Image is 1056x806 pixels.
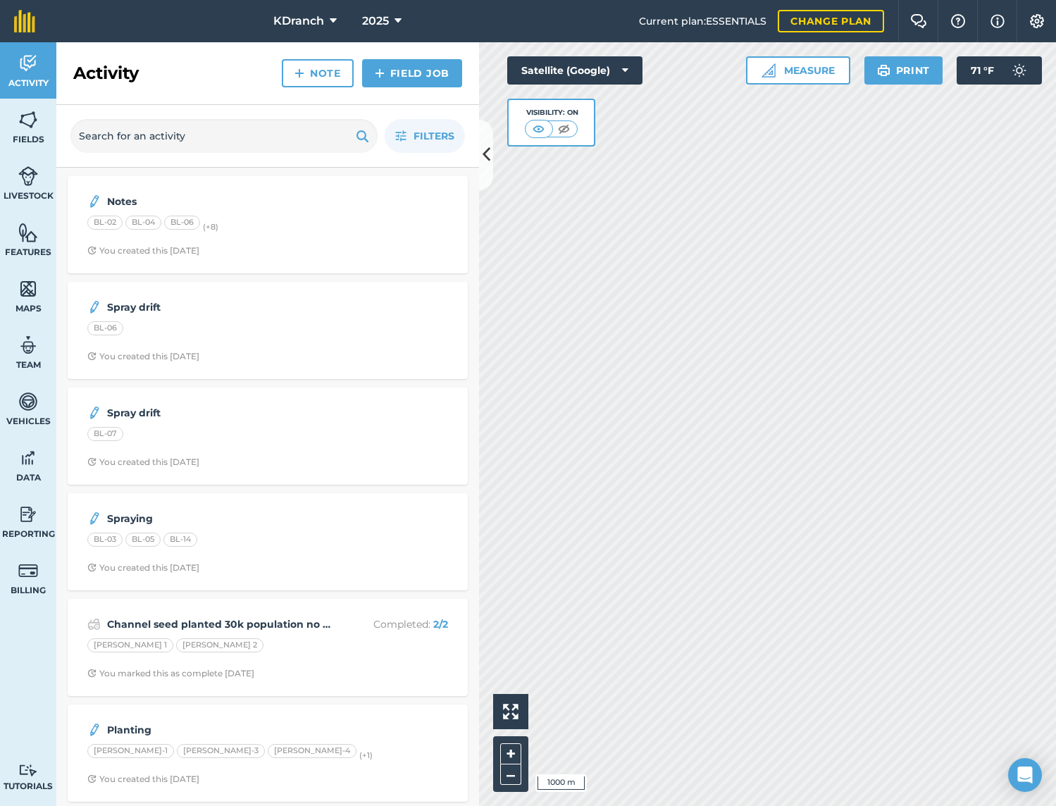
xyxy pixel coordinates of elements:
[18,109,38,130] img: svg+xml;base64,PHN2ZyB4bWxucz0iaHR0cDovL3d3dy53My5vcmcvMjAwMC9zdmciIHdpZHRoPSI1NiIgaGVpZ2h0PSI2MC...
[268,744,356,758] div: [PERSON_NAME]-4
[746,56,850,85] button: Measure
[282,59,354,87] a: Note
[525,107,578,118] div: Visibility: On
[164,216,200,230] div: BL-06
[362,59,462,87] a: Field Job
[76,502,459,582] a: SprayingBL-03BL-05BL-14Clock with arrow pointing clockwiseYou created this [DATE]
[87,774,97,783] img: Clock with arrow pointing clockwise
[87,668,254,679] div: You marked this as complete [DATE]
[1008,758,1042,792] div: Open Intercom Messenger
[87,457,97,466] img: Clock with arrow pointing clockwise
[87,669,97,678] img: Clock with arrow pointing clockwise
[107,511,330,526] strong: Spraying
[507,56,642,85] button: Satellite (Google)
[18,222,38,243] img: svg+xml;base64,PHN2ZyB4bWxucz0iaHR0cDovL3d3dy53My5vcmcvMjAwMC9zdmciIHdpZHRoPSI1NiIgaGVpZ2h0PSI2MC...
[176,638,263,652] div: [PERSON_NAME] 2
[18,166,38,187] img: svg+xml;base64,PD94bWwgdmVyc2lvbj0iMS4wIiBlbmNvZGluZz0idXRmLTgiPz4KPCEtLSBHZW5lcmF0b3I6IEFkb2JlIE...
[294,65,304,82] img: svg+xml;base64,PHN2ZyB4bWxucz0iaHR0cDovL3d3dy53My5vcmcvMjAwMC9zdmciIHdpZHRoPSIxNCIgaGVpZ2h0PSIyNC...
[87,744,174,758] div: [PERSON_NAME]-1
[76,607,459,688] a: Channel seed planted 30k population no pop up planted [DATE]Completed: 2/2[PERSON_NAME] 1[PERSON_...
[87,563,97,572] img: Clock with arrow pointing clockwise
[762,63,776,77] img: Ruler icon
[18,335,38,356] img: svg+xml;base64,PD94bWwgdmVyc2lvbj0iMS4wIiBlbmNvZGluZz0idXRmLTgiPz4KPCEtLSBHZW5lcmF0b3I6IEFkb2JlIE...
[555,122,573,136] img: svg+xml;base64,PHN2ZyB4bWxucz0iaHR0cDovL3d3dy53My5vcmcvMjAwMC9zdmciIHdpZHRoPSI1MCIgaGVpZ2h0PSI0MC...
[177,744,265,758] div: [PERSON_NAME]-3
[1029,14,1045,28] img: A cog icon
[414,128,454,144] span: Filters
[359,750,373,760] small: (+ 1 )
[87,245,199,256] div: You created this [DATE]
[70,119,378,153] input: Search for an activity
[910,14,927,28] img: Two speech bubbles overlapping with the left bubble in the forefront
[87,193,101,210] img: svg+xml;base64,PD94bWwgdmVyc2lvbj0iMS4wIiBlbmNvZGluZz0idXRmLTgiPz4KPCEtLSBHZW5lcmF0b3I6IEFkb2JlIE...
[87,562,199,573] div: You created this [DATE]
[778,10,884,32] a: Change plan
[125,533,161,547] div: BL-05
[639,13,766,29] span: Current plan : ESSENTIALS
[87,427,123,441] div: BL-07
[87,638,173,652] div: [PERSON_NAME] 1
[1005,56,1033,85] img: svg+xml;base64,PD94bWwgdmVyc2lvbj0iMS4wIiBlbmNvZGluZz0idXRmLTgiPz4KPCEtLSBHZW5lcmF0b3I6IEFkb2JlIE...
[107,299,330,315] strong: Spray drift
[18,560,38,581] img: svg+xml;base64,PD94bWwgdmVyc2lvbj0iMS4wIiBlbmNvZGluZz0idXRmLTgiPz4KPCEtLSBHZW5lcmF0b3I6IEFkb2JlIE...
[336,616,448,632] p: Completed :
[203,222,218,232] small: (+ 8 )
[273,13,324,30] span: KDranch
[503,704,518,719] img: Four arrows, one pointing top left, one top right, one bottom right and the last bottom left
[87,321,123,335] div: BL-06
[356,128,369,144] img: svg+xml;base64,PHN2ZyB4bWxucz0iaHR0cDovL3d3dy53My5vcmcvMjAwMC9zdmciIHdpZHRoPSIxOSIgaGVpZ2h0PSIyNC...
[990,13,1005,30] img: svg+xml;base64,PHN2ZyB4bWxucz0iaHR0cDovL3d3dy53My5vcmcvMjAwMC9zdmciIHdpZHRoPSIxNyIgaGVpZ2h0PSIxNy...
[87,721,101,738] img: svg+xml;base64,PD94bWwgdmVyc2lvbj0iMS4wIiBlbmNvZGluZz0idXRmLTgiPz4KPCEtLSBHZW5lcmF0b3I6IEFkb2JlIE...
[87,616,101,633] img: svg+xml;base64,PD94bWwgdmVyc2lvbj0iMS4wIiBlbmNvZGluZz0idXRmLTgiPz4KPCEtLSBHZW5lcmF0b3I6IEFkb2JlIE...
[76,713,459,793] a: Planting[PERSON_NAME]-1[PERSON_NAME]-3[PERSON_NAME]-4(+1)Clock with arrow pointing clockwiseYou c...
[18,278,38,299] img: svg+xml;base64,PHN2ZyB4bWxucz0iaHR0cDovL3d3dy53My5vcmcvMjAwMC9zdmciIHdpZHRoPSI1NiIgaGVpZ2h0PSI2MC...
[87,533,123,547] div: BL-03
[18,53,38,74] img: svg+xml;base64,PD94bWwgdmVyc2lvbj0iMS4wIiBlbmNvZGluZz0idXRmLTgiPz4KPCEtLSBHZW5lcmF0b3I6IEFkb2JlIE...
[530,122,547,136] img: svg+xml;base64,PHN2ZyB4bWxucz0iaHR0cDovL3d3dy53My5vcmcvMjAwMC9zdmciIHdpZHRoPSI1MCIgaGVpZ2h0PSI0MC...
[18,447,38,469] img: svg+xml;base64,PD94bWwgdmVyc2lvbj0iMS4wIiBlbmNvZGluZz0idXRmLTgiPz4KPCEtLSBHZW5lcmF0b3I6IEFkb2JlIE...
[76,396,459,476] a: Spray driftBL-07Clock with arrow pointing clockwiseYou created this [DATE]
[163,533,197,547] div: BL-14
[500,764,521,785] button: –
[864,56,943,85] button: Print
[971,56,994,85] span: 71 ° F
[87,404,101,421] img: svg+xml;base64,PD94bWwgdmVyc2lvbj0iMS4wIiBlbmNvZGluZz0idXRmLTgiPz4KPCEtLSBHZW5lcmF0b3I6IEFkb2JlIE...
[125,216,161,230] div: BL-04
[385,119,465,153] button: Filters
[18,504,38,525] img: svg+xml;base64,PD94bWwgdmVyc2lvbj0iMS4wIiBlbmNvZGluZz0idXRmLTgiPz4KPCEtLSBHZW5lcmF0b3I6IEFkb2JlIE...
[73,62,139,85] h2: Activity
[107,616,330,632] strong: Channel seed planted 30k population no pop up planted [DATE]
[87,510,101,527] img: svg+xml;base64,PD94bWwgdmVyc2lvbj0iMS4wIiBlbmNvZGluZz0idXRmLTgiPz4KPCEtLSBHZW5lcmF0b3I6IEFkb2JlIE...
[107,405,330,421] strong: Spray drift
[76,290,459,371] a: Spray driftBL-06Clock with arrow pointing clockwiseYou created this [DATE]
[500,743,521,764] button: +
[375,65,385,82] img: svg+xml;base64,PHN2ZyB4bWxucz0iaHR0cDovL3d3dy53My5vcmcvMjAwMC9zdmciIHdpZHRoPSIxNCIgaGVpZ2h0PSIyNC...
[433,618,448,631] strong: 2 / 2
[87,246,97,255] img: Clock with arrow pointing clockwise
[14,10,35,32] img: fieldmargin Logo
[362,13,389,30] span: 2025
[18,764,38,777] img: svg+xml;base64,PD94bWwgdmVyc2lvbj0iMS4wIiBlbmNvZGluZz0idXRmLTgiPz4KPCEtLSBHZW5lcmF0b3I6IEFkb2JlIE...
[950,14,967,28] img: A question mark icon
[18,391,38,412] img: svg+xml;base64,PD94bWwgdmVyc2lvbj0iMS4wIiBlbmNvZGluZz0idXRmLTgiPz4KPCEtLSBHZW5lcmF0b3I6IEFkb2JlIE...
[957,56,1042,85] button: 71 °F
[87,457,199,468] div: You created this [DATE]
[87,352,97,361] img: Clock with arrow pointing clockwise
[107,194,330,209] strong: Notes
[87,216,123,230] div: BL-02
[87,774,199,785] div: You created this [DATE]
[87,351,199,362] div: You created this [DATE]
[877,62,890,79] img: svg+xml;base64,PHN2ZyB4bWxucz0iaHR0cDovL3d3dy53My5vcmcvMjAwMC9zdmciIHdpZHRoPSIxOSIgaGVpZ2h0PSIyNC...
[107,722,330,738] strong: Planting
[76,185,459,265] a: NotesBL-02BL-04BL-06(+8)Clock with arrow pointing clockwiseYou created this [DATE]
[87,299,101,316] img: svg+xml;base64,PD94bWwgdmVyc2lvbj0iMS4wIiBlbmNvZGluZz0idXRmLTgiPz4KPCEtLSBHZW5lcmF0b3I6IEFkb2JlIE...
